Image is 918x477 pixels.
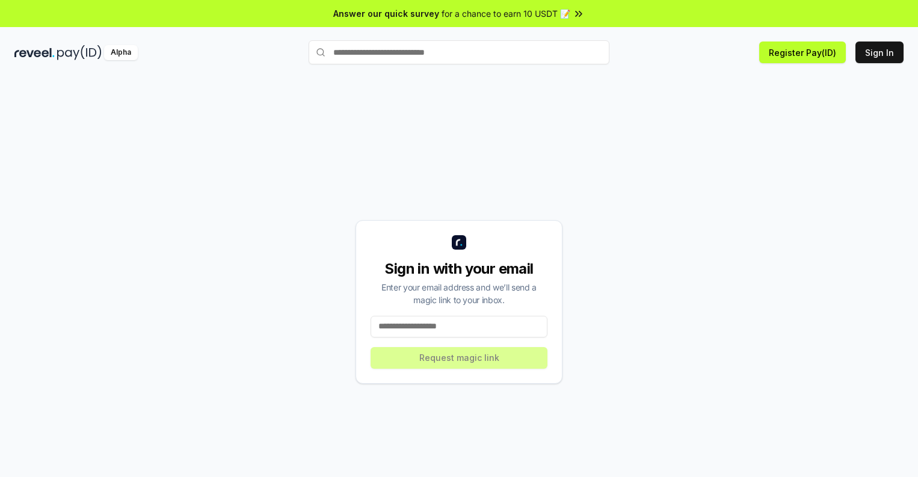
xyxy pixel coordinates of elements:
img: logo_small [452,235,466,250]
div: Alpha [104,45,138,60]
span: Answer our quick survey [333,7,439,20]
img: pay_id [57,45,102,60]
span: for a chance to earn 10 USDT 📝 [442,7,570,20]
button: Sign In [855,42,904,63]
div: Enter your email address and we’ll send a magic link to your inbox. [371,281,547,306]
div: Sign in with your email [371,259,547,279]
button: Register Pay(ID) [759,42,846,63]
img: reveel_dark [14,45,55,60]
